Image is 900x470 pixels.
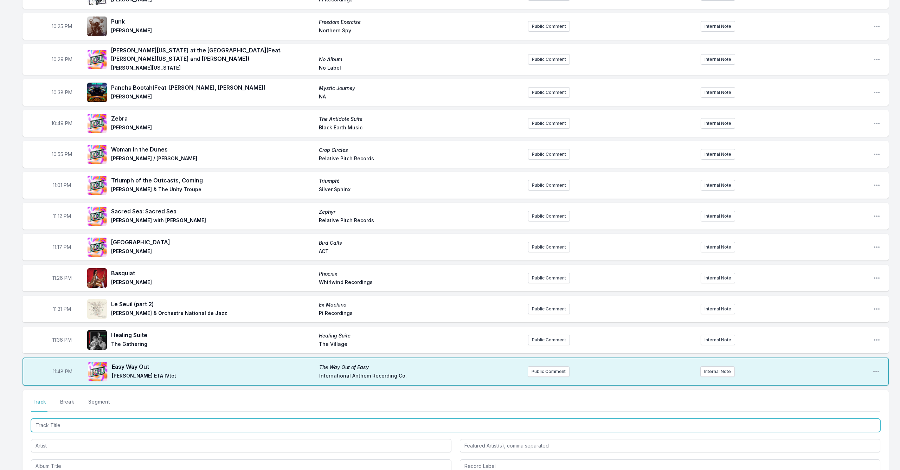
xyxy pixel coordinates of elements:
[319,93,522,102] span: NA
[319,124,522,133] span: Black Earth Music
[111,93,315,102] span: [PERSON_NAME]
[53,244,71,251] span: Timestamp
[319,248,522,256] span: ACT
[319,85,522,92] span: Mystic Journey
[528,118,570,129] button: Public Comment
[700,366,735,377] button: Internal Note
[701,118,735,129] button: Internal Note
[528,335,570,345] button: Public Comment
[52,23,72,30] span: Timestamp
[528,304,570,314] button: Public Comment
[319,341,522,349] span: The Village
[319,178,522,185] span: Triumph!
[111,300,315,308] span: Le Seuil (part 2)
[52,89,72,96] span: Timestamp
[319,239,522,246] span: Bird Calls
[460,439,880,452] input: Featured Artist(s), comma separated
[873,56,880,63] button: Open playlist item options
[87,83,107,102] img: Mystic Journey
[528,21,570,32] button: Public Comment
[111,331,315,339] span: Healing Suite
[701,242,735,252] button: Internal Note
[31,398,47,412] button: Track
[873,336,880,343] button: Open playlist item options
[319,217,522,225] span: Relative Pitch Records
[528,242,570,252] button: Public Comment
[701,335,735,345] button: Internal Note
[87,398,111,412] button: Segment
[111,64,315,73] span: [PERSON_NAME][US_STATE]
[87,268,107,288] img: Phoenix
[528,211,570,221] button: Public Comment
[701,149,735,160] button: Internal Note
[319,301,522,308] span: Ex Machina
[111,269,315,277] span: Basquiat
[701,304,735,314] button: Internal Note
[701,211,735,221] button: Internal Note
[87,50,107,69] img: No Album
[111,217,315,225] span: [PERSON_NAME] with [PERSON_NAME]
[528,149,570,160] button: Public Comment
[87,237,107,257] img: Bird Calls
[873,23,880,30] button: Open playlist item options
[111,46,315,63] span: [PERSON_NAME][US_STATE] at the [GEOGRAPHIC_DATA] (Feat. [PERSON_NAME][US_STATE] and [PERSON_NAME])
[88,362,108,381] img: The Way Out of Easy
[319,364,522,371] span: The Way Out of Easy
[701,21,735,32] button: Internal Note
[873,120,880,127] button: Open playlist item options
[319,19,522,26] span: Freedom Exercise
[528,54,570,65] button: Public Comment
[87,299,107,319] img: Ex Machina
[319,372,522,381] span: International Anthem Recording Co.
[873,368,880,375] button: Open playlist item options
[111,83,315,92] span: Pancha Bootah (Feat. [PERSON_NAME], [PERSON_NAME])
[111,341,315,349] span: The Gathering
[701,180,735,191] button: Internal Note
[111,176,315,185] span: Triumph of the Outcasts, Coming
[111,155,315,163] span: [PERSON_NAME] / [PERSON_NAME]
[87,175,107,195] img: Triumph!
[111,114,315,123] span: Zebra
[319,279,522,287] span: Whirlwind Recordings
[319,270,522,277] span: Phoenix
[53,368,72,375] span: Timestamp
[52,56,72,63] span: Timestamp
[112,372,315,381] span: [PERSON_NAME] ETA IVtet
[873,213,880,220] button: Open playlist item options
[319,27,522,36] span: Northern Spy
[319,116,522,123] span: The Antidote Suite
[111,124,315,133] span: [PERSON_NAME]
[528,180,570,191] button: Public Comment
[528,366,570,377] button: Public Comment
[111,145,315,154] span: Woman in the Dunes
[87,144,107,164] img: Crop Circles
[319,332,522,339] span: Healing Suite
[873,151,880,158] button: Open playlist item options
[319,186,522,194] span: Silver Sphinx
[528,87,570,98] button: Public Comment
[87,17,107,36] img: Freedom Exercise
[87,330,107,350] img: Healing Suite
[111,279,315,287] span: [PERSON_NAME]
[701,87,735,98] button: Internal Note
[111,248,315,256] span: [PERSON_NAME]
[701,54,735,65] button: Internal Note
[873,89,880,96] button: Open playlist item options
[873,305,880,313] button: Open playlist item options
[87,114,107,133] img: The Antidote Suite
[319,147,522,154] span: Crop Circles
[31,419,880,432] input: Track Title
[111,17,315,26] span: Punk
[53,305,71,313] span: Timestamp
[87,206,107,226] img: Zephyr
[52,151,72,158] span: Timestamp
[319,155,522,163] span: Relative Pitch Records
[528,273,570,283] button: Public Comment
[319,56,522,63] span: No Album
[873,182,880,189] button: Open playlist item options
[701,273,735,283] button: Internal Note
[111,186,315,194] span: [PERSON_NAME] & The Unity Troupe
[873,275,880,282] button: Open playlist item options
[111,310,315,318] span: [PERSON_NAME] & Orchestre National de Jazz
[111,27,315,36] span: [PERSON_NAME]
